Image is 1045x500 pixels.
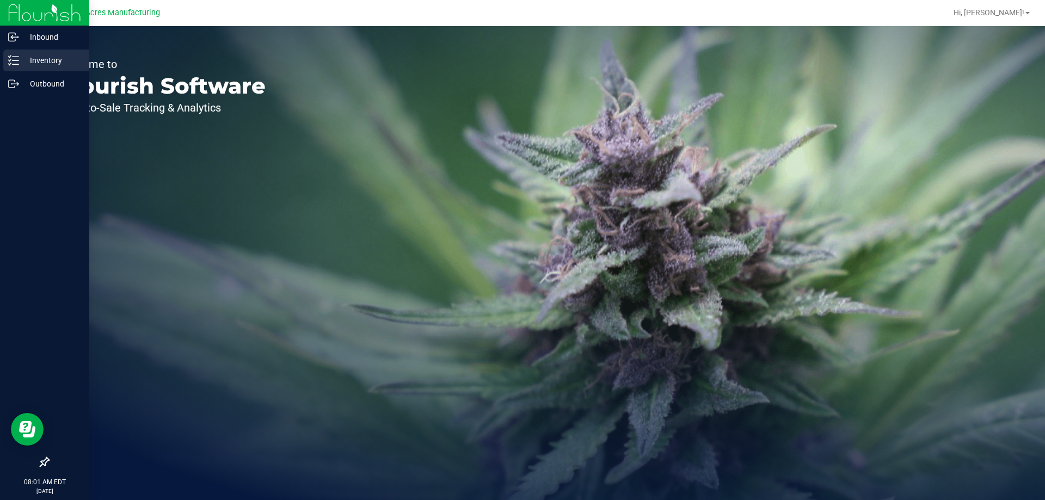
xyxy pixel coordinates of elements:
[19,77,84,90] p: Outbound
[8,55,19,66] inline-svg: Inventory
[59,102,266,113] p: Seed-to-Sale Tracking & Analytics
[5,487,84,495] p: [DATE]
[62,8,160,17] span: Green Acres Manufacturing
[8,78,19,89] inline-svg: Outbound
[59,59,266,70] p: Welcome to
[8,32,19,42] inline-svg: Inbound
[19,54,84,67] p: Inventory
[5,477,84,487] p: 08:01 AM EDT
[11,413,44,446] iframe: Resource center
[59,75,266,97] p: Flourish Software
[19,30,84,44] p: Inbound
[954,8,1024,17] span: Hi, [PERSON_NAME]!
